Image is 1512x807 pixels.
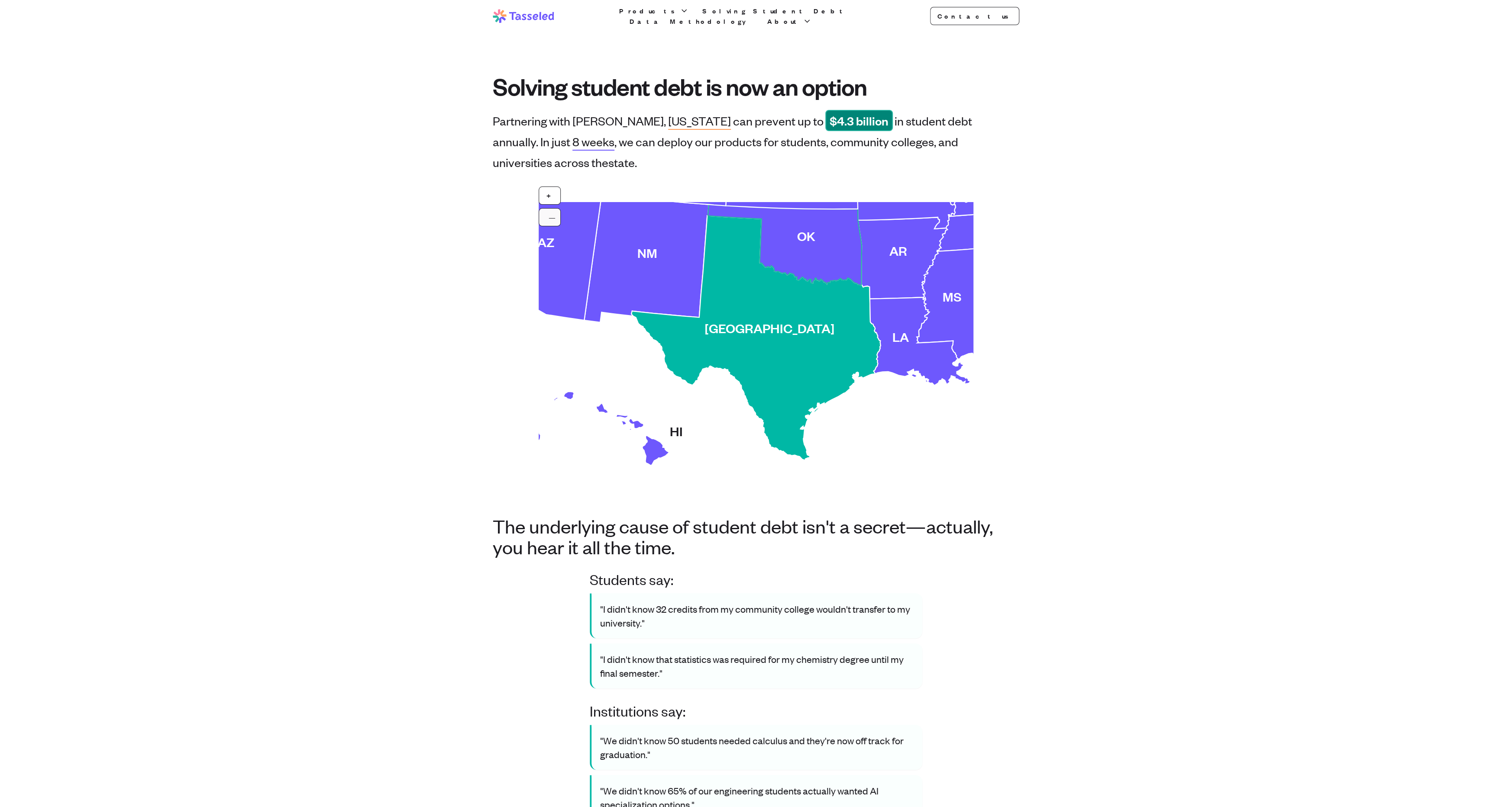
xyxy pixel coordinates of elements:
[590,702,922,720] h3: Institutions say:
[600,652,914,680] p: "I didn't know that statistics was required for my chemistry degree until my final semester."
[572,134,614,149] span: 8 weeks
[493,515,1019,557] h2: The underlying cause of student debt isn't a secret—actually, you hear it all the time.
[637,245,657,260] text: NM
[943,289,962,304] text: MS
[670,423,683,439] text: HI
[668,113,731,128] span: [US_STATE]
[619,6,678,16] span: Products
[628,16,755,26] a: Data Methodology
[493,74,1019,100] h1: Solving student debt is now an option
[600,733,914,761] p: "We didn't know 50 students needed calculus and they're now off track for graduation."
[889,242,907,258] text: AR
[797,228,815,243] text: OK
[539,208,561,226] button: —
[600,602,914,630] p: "I didn't know 32 credits from my community college wouldn't transfer to my university."
[539,186,561,205] button: +
[766,16,813,26] button: About
[930,7,1019,25] a: Contact us
[617,6,690,16] button: Products
[767,16,801,26] span: About
[493,113,972,170] h2: Partnering with [PERSON_NAME], can prevent up to in student debt annually. In just , we can deplo...
[590,571,922,588] h3: Students say:
[701,6,849,16] a: Solving Student Debt
[537,234,554,250] text: AZ
[825,110,893,131] span: $ 4.3 billion
[704,320,835,335] text: [GEOGRAPHIC_DATA]
[892,329,909,344] text: LA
